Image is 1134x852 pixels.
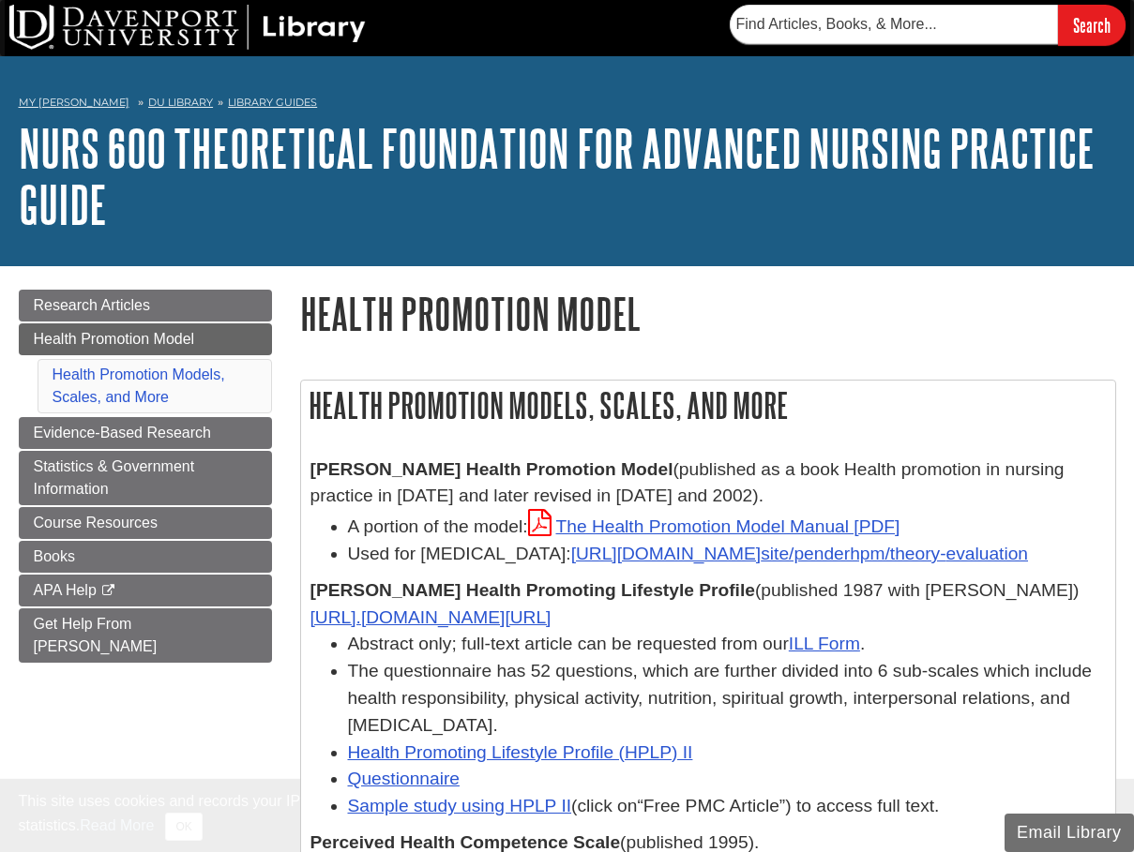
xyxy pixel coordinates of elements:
nav: breadcrumb [19,90,1116,120]
span: Evidence-Based Research [34,425,211,441]
div: This site uses cookies and records your IP address for usage statistics. Additionally, we use Goo... [19,790,1116,841]
a: DU Library [148,96,213,109]
a: Get Help From [PERSON_NAME] [19,608,272,663]
a: Sample study using HPLP II [348,796,572,815]
span: Course Resources [34,515,159,531]
a: Library Guides [228,96,317,109]
q: Free PMC Article [637,796,785,815]
li: Abstract only; full-text article can be requested from our . [348,631,1106,658]
h1: Health Promotion Model [300,290,1116,337]
li: (click on ) to access full text. [348,793,1106,820]
span: Research Articles [34,297,151,313]
a: Health Promotion Model [19,323,272,355]
button: Close [165,813,202,841]
strong: [PERSON_NAME] Health Promoting Lifestyle Profile [310,580,755,600]
input: Find Articles, Books, & More... [730,5,1058,44]
img: DU Library [9,5,366,50]
li: The questionnaire has 52 questions, which are further divided into 6 sub-scales which include hea... [348,658,1106,739]
form: Searches DU Library's articles, books, and more [730,5,1126,45]
a: Read More [80,817,154,833]
span: Statistics & Government Information [34,458,195,497]
div: (published as a book Health promotion in nursing practice in [DATE] and later revised in [DATE] a... [310,456,1106,511]
span: Get Help From [PERSON_NAME] [34,616,158,654]
a: Evidence-Based Research [19,417,272,449]
a: APA Help [19,575,272,606]
a: Research Articles [19,290,272,321]
h2: Health Promotion Models, Scales, and More [301,381,1115,430]
a: Statistics & Government Information [19,451,272,505]
span: APA Help [34,582,97,598]
li: Used for [MEDICAL_DATA]: [348,541,1106,568]
a: Course Resources [19,507,272,539]
button: Email Library [1005,814,1134,852]
span: Health Promotion Model [34,331,195,347]
div: Guide Page Menu [19,290,272,663]
a: My [PERSON_NAME] [19,95,129,111]
a: NURS 600 Theoretical Foundation for Advanced Nursing Practice Guide [19,119,1095,233]
strong: Perceived Health Competence Scale [310,832,621,852]
a: [URL][DOMAIN_NAME]site/penderhpm/theory-evaluation [571,544,1028,563]
a: The Health Promotion Model Manual [528,516,900,536]
li: A portion of the model: [348,510,1106,541]
strong: [PERSON_NAME] Health Promotion Model [310,459,673,479]
a: Books [19,541,272,573]
a: Health Promoting Lifestyle Profile (HPLP) II [348,742,693,762]
div: (published 1987 with [PERSON_NAME]) [310,577,1106,605]
a: Health Promotion Models, Scales, and More [53,366,225,405]
a: Questionnaire [348,769,460,788]
input: Search [1058,5,1126,45]
span: Books [34,548,75,564]
a: ILL Form [789,634,860,653]
i: This link opens in a new window [100,585,116,597]
a: [URL].[DOMAIN_NAME][URL] [310,607,552,627]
